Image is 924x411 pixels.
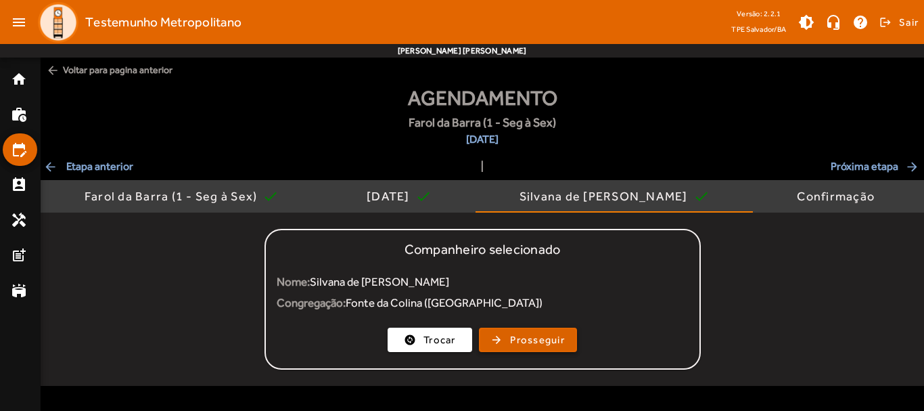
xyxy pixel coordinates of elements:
[262,188,279,204] mat-icon: check
[415,188,432,204] mat-icon: check
[731,5,786,22] div: Versão: 2.2.1
[32,2,241,43] a: Testemunho Metropolitano
[479,328,577,352] button: Prosseguir
[409,113,556,131] span: Farol da Barra (1 - Seg à Sex)
[409,131,556,148] span: [DATE]
[85,190,263,203] div: Farol da Barra (1 - Seg à Sex)
[11,177,27,193] mat-icon: perm_contact_calendar
[388,328,472,352] button: Trocar
[11,247,27,263] mat-icon: post_add
[481,158,484,175] span: |
[731,22,786,36] span: TPE Salvador/BA
[310,275,449,288] span: Silvana de [PERSON_NAME]
[43,160,60,173] mat-icon: arrow_back
[346,296,542,309] span: Fonte da Colina ([GEOGRAPHIC_DATA])
[905,160,921,173] mat-icon: arrow_forward
[277,296,346,309] strong: Congregação:
[831,158,921,175] span: Próxima etapa
[797,190,880,203] div: Confirmação
[11,212,27,228] mat-icon: handyman
[277,275,310,288] strong: Nome:
[38,2,78,43] img: Logo TPE
[367,190,415,203] div: [DATE]
[405,241,561,257] h5: Companheiro selecionado
[423,332,456,348] span: Trocar
[693,188,710,204] mat-icon: check
[11,282,27,299] mat-icon: stadium
[519,190,693,203] div: Silvana de [PERSON_NAME]
[510,332,565,348] span: Prosseguir
[43,158,133,175] span: Etapa anterior
[408,83,557,113] span: Agendamento
[899,12,919,33] span: Sair
[11,106,27,123] mat-icon: work_history
[46,64,60,77] mat-icon: arrow_back
[41,58,924,83] span: Voltar para pagina anterior
[5,9,32,36] mat-icon: menu
[85,12,241,33] span: Testemunho Metropolitano
[11,142,27,158] mat-icon: edit_calendar
[11,71,27,87] mat-icon: home
[877,12,919,33] button: Sair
